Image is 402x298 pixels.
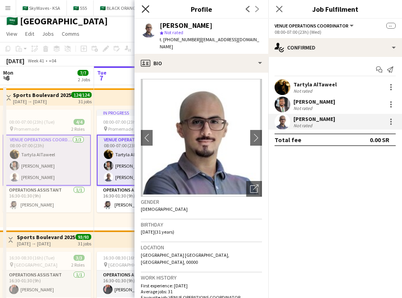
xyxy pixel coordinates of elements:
[42,30,54,37] span: Jobs
[293,88,314,94] div: Not rated
[71,262,85,268] span: 2 Roles
[26,58,46,64] span: Week 41
[141,206,188,212] span: [DEMOGRAPHIC_DATA]
[103,255,150,261] span: 16:30-08:30 (16h) (Wed)
[141,79,262,197] img: Crew avatar or photo
[141,289,262,294] p: Average jobs: 31
[78,240,91,247] div: 31 jobs
[9,119,55,125] span: 08:00-07:00 (23h) (Tue)
[3,29,20,39] a: View
[275,136,301,144] div: Total fee
[293,105,314,111] div: Not rated
[141,198,262,205] h3: Gender
[141,244,262,251] h3: Location
[14,262,57,268] span: [GEOGRAPHIC_DATA]
[96,73,107,82] span: 7
[74,119,85,125] span: 4/4
[77,70,89,76] span: 7/7
[78,77,90,82] div: 2 Jobs
[103,119,150,125] span: 08:00-07:00 (23h) (Wed)
[3,110,91,212] app-job-card: 08:00-07:00 (23h) (Tue)4/4 Promemade2 RolesVENUE OPERATIONS COORDINATOR3/308:00-07:00 (23h)Tartyl...
[3,135,91,186] app-card-role: VENUE OPERATIONS COORDINATOR3/308:00-07:00 (23h)Tartyla AlTaweel[PERSON_NAME][PERSON_NAME]
[17,241,75,247] div: [DATE] → [DATE]
[293,98,335,105] div: [PERSON_NAME]
[141,252,229,265] span: [GEOGRAPHIC_DATA] [GEOGRAPHIC_DATA], [GEOGRAPHIC_DATA], 00000
[13,91,71,99] h3: Sports Boulevard 2025
[17,234,75,241] h3: Sports Boulevard 2025
[13,99,71,104] div: [DATE] → [DATE]
[67,0,94,16] button: 🇸🇦 555
[108,262,151,268] span: [GEOGRAPHIC_DATA]
[160,37,259,49] span: | [EMAIL_ADDRESS][DOMAIN_NAME]
[3,69,13,76] span: Mon
[141,274,262,281] h3: Work history
[39,29,57,39] a: Jobs
[386,23,396,29] span: --
[160,37,201,42] span: t. [PHONE_NUMBER]
[135,4,268,14] h3: Profile
[6,15,108,27] h1: 🇸🇦 [GEOGRAPHIC_DATA]
[3,271,91,297] app-card-role: Operations Assistant1/116:30-01:30 (9h)[PERSON_NAME]
[71,126,85,132] span: 2 Roles
[62,30,79,37] span: Comms
[141,221,262,228] h3: Birthday
[97,110,185,212] app-job-card: In progress08:00-07:00 (23h) (Wed)4/4 Promemade2 RolesVENUE OPERATIONS COORDINATOR3/308:00-07:00 ...
[293,81,337,88] div: Tartyla AlTaweel
[293,122,314,128] div: Not rated
[71,92,92,98] span: 124/124
[141,229,174,235] span: [DATE] (31 years)
[6,57,24,65] div: [DATE]
[160,22,212,29] div: [PERSON_NAME]
[275,29,396,35] div: 08:00-07:00 (23h) (Wed)
[97,110,185,116] div: In progress
[25,30,34,37] span: Edit
[2,73,13,82] span: 6
[164,29,183,35] span: Not rated
[97,69,107,76] span: Tue
[275,23,355,29] button: VENUE OPERATIONS COORDINATOR
[135,54,268,73] div: Bio
[94,0,156,16] button: 🇸🇦 BLACK ORANGE - KSA
[14,126,39,132] span: Promemade
[9,255,55,261] span: 16:30-08:30 (16h) (Tue)
[370,136,389,144] div: 0.00 SR
[97,271,185,297] app-card-role: Operations Assistant1/116:30-01:30 (9h)[PERSON_NAME]
[49,58,56,64] div: +04
[16,0,67,16] button: 🇸🇦 SkyWaves - KSA
[59,29,83,39] a: Comms
[22,29,37,39] a: Edit
[141,283,262,289] p: First experience: [DATE]
[293,115,335,122] div: [PERSON_NAME]
[268,38,402,57] div: Confirmed
[97,135,185,186] app-card-role: VENUE OPERATIONS COORDINATOR3/308:00-07:00 (23h)Tartyla AlTaweel[PERSON_NAME][PERSON_NAME]
[268,4,402,14] h3: Job Fulfilment
[76,234,91,240] span: 93/93
[78,98,92,104] div: 31 jobs
[3,186,91,212] app-card-role: Operations Assistant1/116:30-01:30 (9h)[PERSON_NAME]
[246,181,262,197] div: Open photos pop-in
[6,30,17,37] span: View
[74,255,85,261] span: 3/3
[97,186,185,212] app-card-role: Operations Assistant1/116:30-01:30 (9h)[PERSON_NAME]
[108,126,133,132] span: Promemade
[275,23,349,29] span: VENUE OPERATIONS COORDINATOR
